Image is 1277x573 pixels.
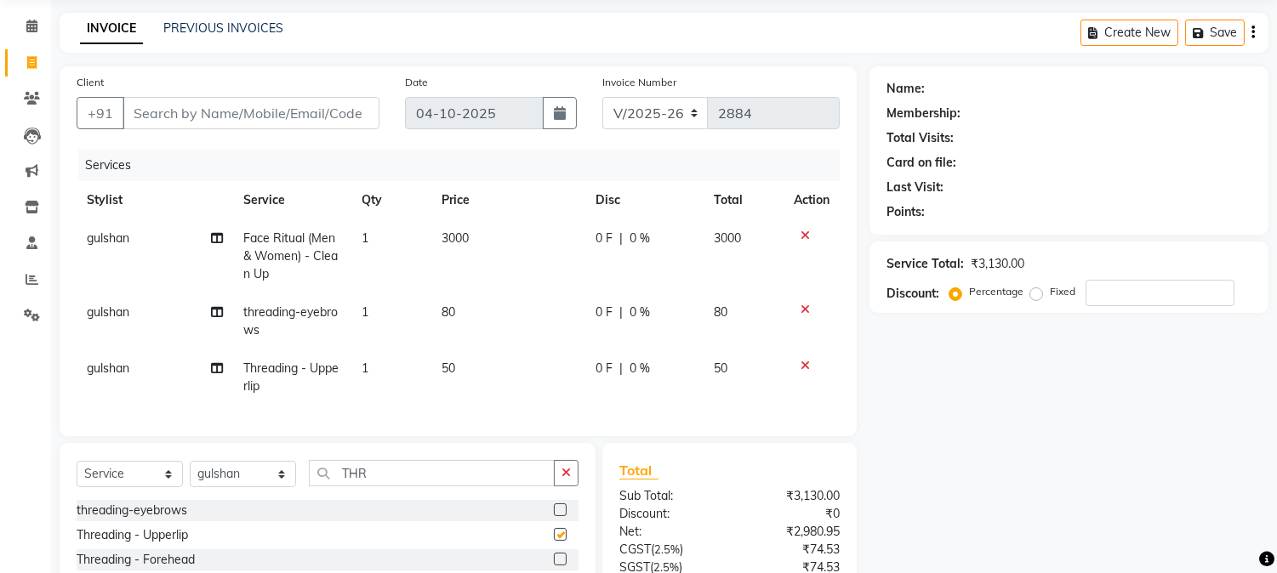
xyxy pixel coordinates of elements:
[784,181,840,219] th: Action
[607,487,730,505] div: Sub Total:
[619,462,658,479] span: Total
[362,230,368,246] span: 1
[243,230,338,281] span: Face Ritual (Men & Women) - Clean Up
[969,284,1023,299] label: Percentage
[886,154,956,172] div: Card on file:
[607,523,730,541] div: Net:
[163,20,283,36] a: PREVIOUS INVOICES
[886,179,943,196] div: Last Visit:
[602,75,676,90] label: Invoice Number
[362,360,368,376] span: 1
[77,181,233,219] th: Stylist
[704,181,784,219] th: Total
[607,541,730,559] div: ( )
[886,203,925,221] div: Points:
[80,14,143,44] a: INVOICE
[730,487,853,505] div: ₹3,130.00
[619,542,651,557] span: CGST
[714,360,727,376] span: 50
[442,230,469,246] span: 3000
[123,97,379,129] input: Search by Name/Mobile/Email/Code
[886,129,954,147] div: Total Visits:
[730,505,853,523] div: ₹0
[243,304,338,338] span: threading-eyebrows
[442,304,455,320] span: 80
[362,304,368,320] span: 1
[619,304,623,321] span: |
[654,542,680,556] span: 2.5%
[630,304,650,321] span: 0 %
[585,181,704,219] th: Disc
[233,181,352,219] th: Service
[630,230,650,247] span: 0 %
[78,150,852,181] div: Services
[1185,20,1245,46] button: Save
[77,502,187,519] div: threading-eyebrows
[971,255,1024,273] div: ₹3,130.00
[596,360,613,377] span: 0 F
[309,460,555,486] input: Search or Scan
[405,75,428,90] label: Date
[596,230,613,247] span: 0 F
[1050,284,1075,299] label: Fixed
[886,80,925,98] div: Name:
[886,255,964,273] div: Service Total:
[351,181,430,219] th: Qty
[442,360,455,376] span: 50
[87,230,129,246] span: gulshan
[596,304,613,321] span: 0 F
[77,551,195,569] div: Threading - Forehead
[77,97,124,129] button: +91
[730,523,853,541] div: ₹2,980.95
[87,304,129,320] span: gulshan
[607,505,730,523] div: Discount:
[886,105,961,122] div: Membership:
[619,360,623,377] span: |
[730,541,853,559] div: ₹74.53
[77,526,188,544] div: Threading - Upperlip
[243,360,339,394] span: Threading - Upperlip
[87,360,129,376] span: gulshan
[714,230,741,246] span: 3000
[1080,20,1178,46] button: Create New
[619,230,623,247] span: |
[431,181,585,219] th: Price
[77,75,104,90] label: Client
[886,285,939,303] div: Discount:
[714,304,727,320] span: 80
[630,360,650,377] span: 0 %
